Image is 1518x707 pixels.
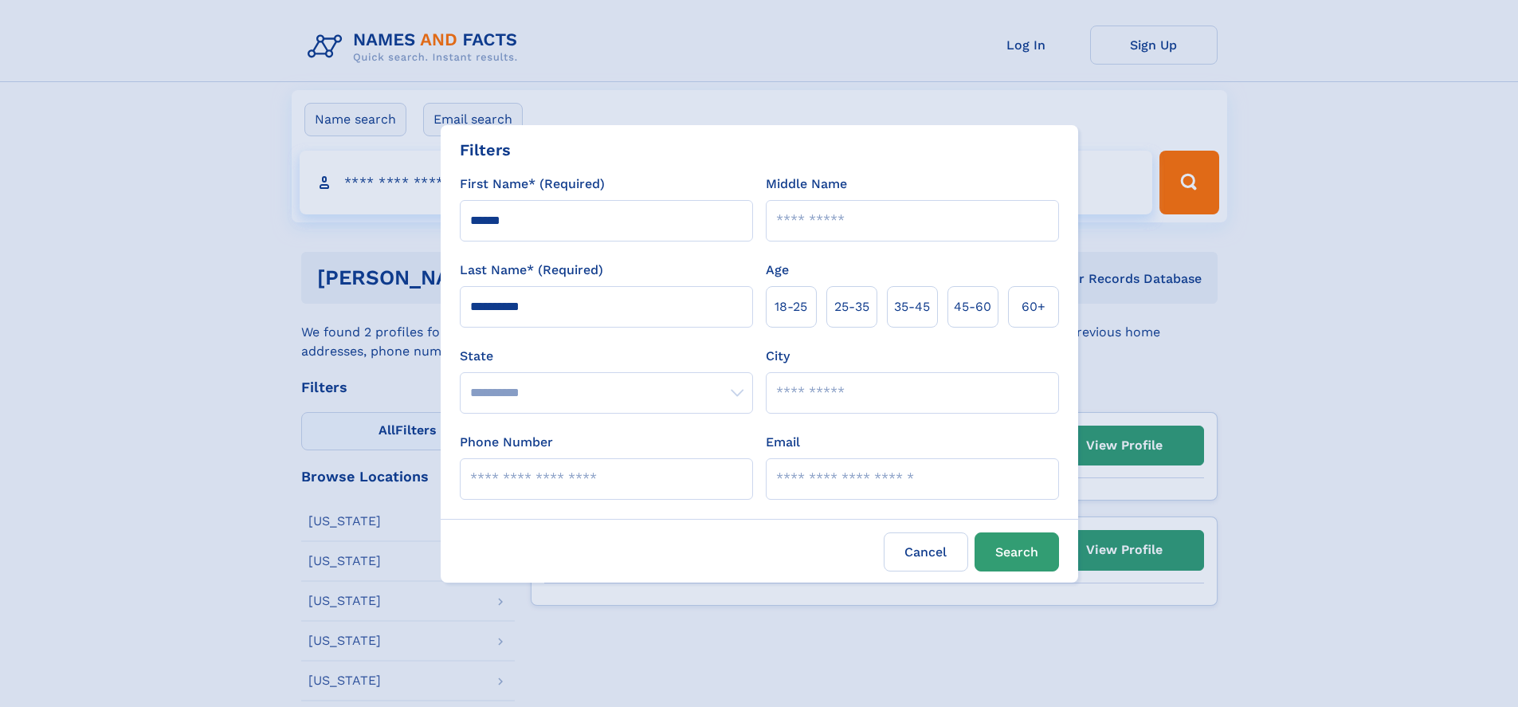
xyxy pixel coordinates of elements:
span: 25‑35 [834,297,869,316]
label: Email [766,433,800,452]
label: Last Name* (Required) [460,261,603,280]
label: Cancel [884,532,968,571]
label: Age [766,261,789,280]
button: Search [975,532,1059,571]
span: 35‑45 [894,297,930,316]
label: City [766,347,790,366]
div: Filters [460,138,511,162]
span: 60+ [1022,297,1045,316]
span: 45‑60 [954,297,991,316]
label: Phone Number [460,433,553,452]
span: 18‑25 [775,297,807,316]
label: Middle Name [766,175,847,194]
label: First Name* (Required) [460,175,605,194]
label: State [460,347,753,366]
